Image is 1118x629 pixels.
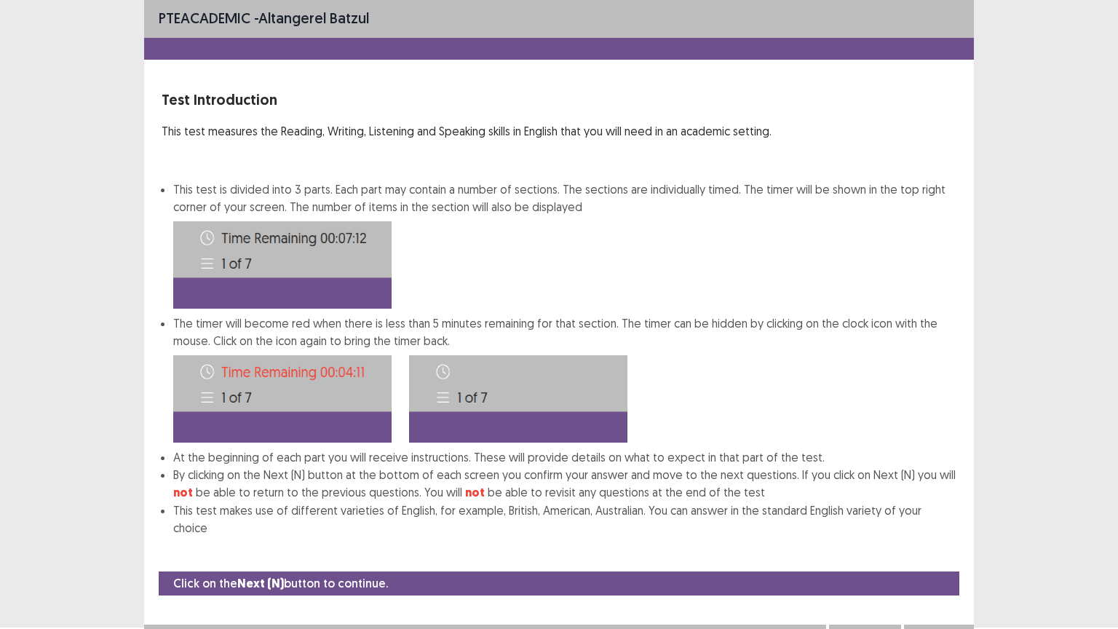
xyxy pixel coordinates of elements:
[173,355,392,443] img: Time-image
[409,355,627,443] img: Time-image
[162,122,956,140] p: This test measures the Reading, Writing, Listening and Speaking skills in English that you will n...
[159,7,369,29] p: - Altangerel Batzul
[162,89,956,111] p: Test Introduction
[237,576,284,591] strong: Next (N)
[173,502,956,537] li: This test makes use of different varieties of English, for example, British, American, Australian...
[173,466,956,502] li: By clicking on the Next (N) button at the bottom of each screen you confirm your answer and move ...
[159,9,250,27] span: PTE academic
[173,574,388,593] p: Click on the button to continue.
[173,314,956,448] li: The timer will become red when there is less than 5 minutes remaining for that section. The timer...
[173,485,193,500] strong: not
[173,221,392,309] img: Time-image
[173,181,956,309] li: This test is divided into 3 parts. Each part may contain a number of sections. The sections are i...
[465,485,485,500] strong: not
[173,448,956,466] li: At the beginning of each part you will receive instructions. These will provide details on what t...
